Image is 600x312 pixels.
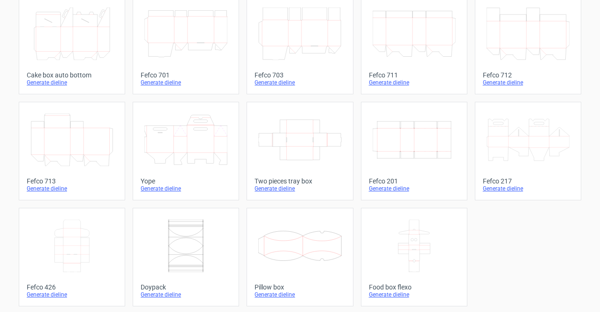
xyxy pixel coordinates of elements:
a: Two pieces tray boxGenerate dieline [247,102,353,200]
div: Fefco 712 [483,71,573,79]
div: Generate dieline [255,79,345,86]
a: Pillow boxGenerate dieline [247,208,353,306]
div: Fefco 711 [369,71,459,79]
div: Two pieces tray box [255,177,345,185]
div: Generate dieline [255,185,345,192]
div: Pillow box [255,283,345,291]
div: Generate dieline [141,291,231,298]
div: Generate dieline [369,291,459,298]
div: Generate dieline [369,185,459,192]
a: Food box flexoGenerate dieline [361,208,467,306]
div: Fefco 426 [27,283,117,291]
div: Yope [141,177,231,185]
div: Fefco 701 [141,71,231,79]
a: Fefco 426Generate dieline [19,208,125,306]
div: Fefco 703 [255,71,345,79]
div: Generate dieline [483,185,573,192]
div: Food box flexo [369,283,459,291]
div: Fefco 713 [27,177,117,185]
div: Generate dieline [483,79,573,86]
div: Generate dieline [369,79,459,86]
div: Generate dieline [255,291,345,298]
div: Cake box auto bottom [27,71,117,79]
a: Fefco 201Generate dieline [361,102,467,200]
a: Fefco 713Generate dieline [19,102,125,200]
div: Generate dieline [27,79,117,86]
a: Fefco 217Generate dieline [475,102,581,200]
div: Fefco 201 [369,177,459,185]
div: Generate dieline [27,185,117,192]
div: Fefco 217 [483,177,573,185]
div: Generate dieline [141,185,231,192]
a: YopeGenerate dieline [133,102,239,200]
a: DoypackGenerate dieline [133,208,239,306]
div: Generate dieline [27,291,117,298]
div: Generate dieline [141,79,231,86]
div: Doypack [141,283,231,291]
